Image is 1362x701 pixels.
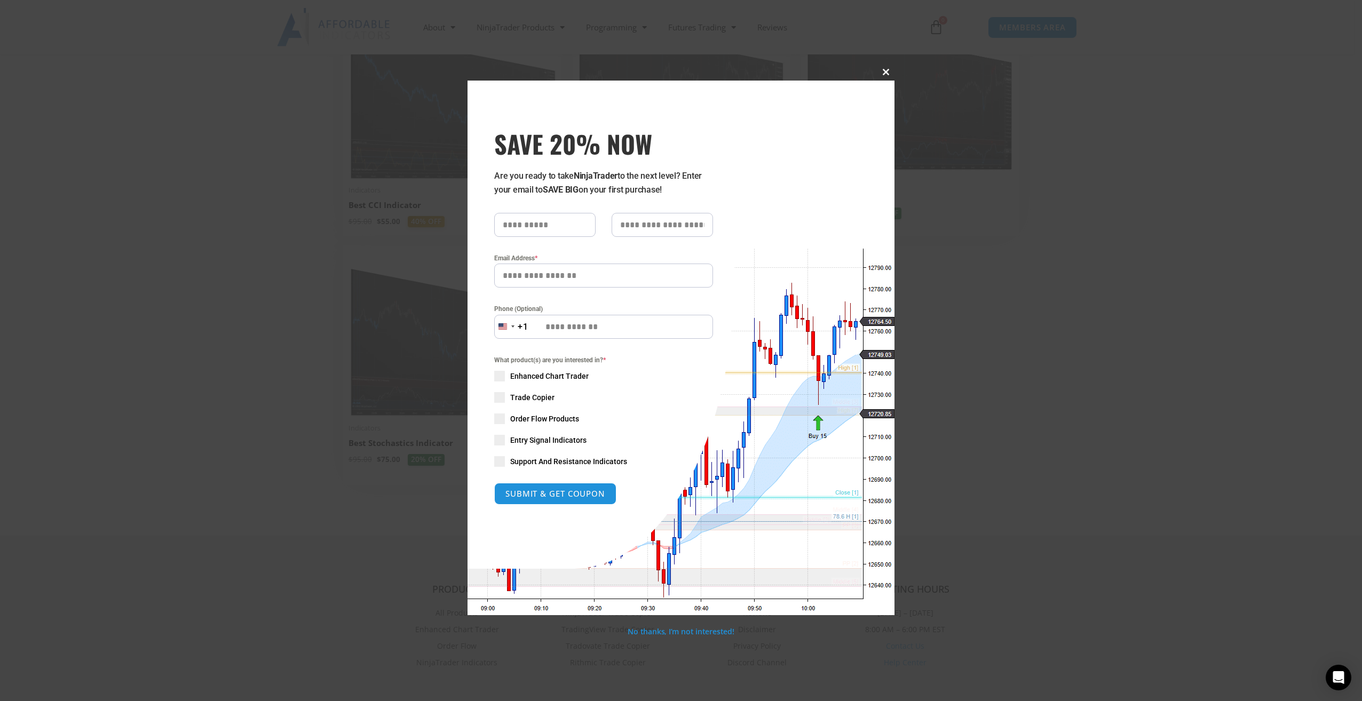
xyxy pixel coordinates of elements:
[543,185,579,195] strong: SAVE BIG
[574,171,617,181] strong: NinjaTrader
[628,626,734,636] a: No thanks, I’m not interested!
[510,456,627,467] span: Support And Resistance Indicators
[494,304,713,314] label: Phone (Optional)
[494,129,713,158] h3: SAVE 20% NOW
[494,371,713,381] label: Enhanced Chart Trader
[494,253,713,264] label: Email Address
[494,169,713,197] p: Are you ready to take to the next level? Enter your email to on your first purchase!
[494,355,713,365] span: What product(s) are you interested in?
[1326,665,1351,690] div: Open Intercom Messenger
[494,392,713,403] label: Trade Copier
[510,371,589,381] span: Enhanced Chart Trader
[510,413,579,424] span: Order Flow Products
[510,392,555,403] span: Trade Copier
[494,315,528,339] button: Selected country
[494,456,713,467] label: Support And Resistance Indicators
[510,435,587,445] span: Entry Signal Indicators
[518,320,528,334] div: +1
[494,413,713,424] label: Order Flow Products
[494,435,713,445] label: Entry Signal Indicators
[494,483,616,505] button: SUBMIT & GET COUPON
